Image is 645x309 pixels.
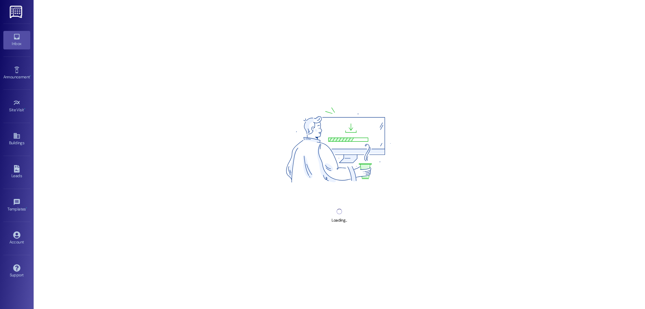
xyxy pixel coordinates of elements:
[30,74,31,78] span: •
[3,31,30,49] a: Inbox
[3,229,30,247] a: Account
[332,217,347,224] div: Loading...
[10,6,24,18] img: ResiDesk Logo
[26,206,27,210] span: •
[3,130,30,148] a: Buildings
[3,97,30,115] a: Site Visit •
[3,196,30,215] a: Templates •
[3,163,30,181] a: Leads
[3,262,30,280] a: Support
[24,107,25,111] span: •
